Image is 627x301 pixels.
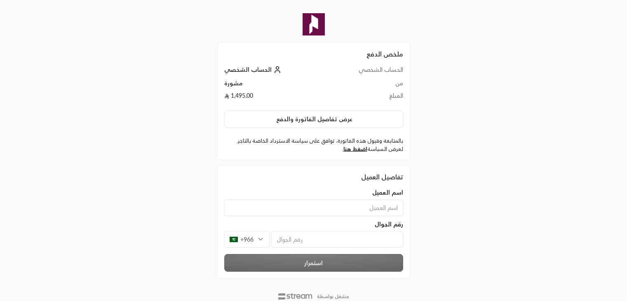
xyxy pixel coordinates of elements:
[224,172,403,182] div: تفاصيل العميل
[224,111,403,128] button: عرض تفاصيل الفاتورة والدفع
[271,231,403,247] input: رقم الجوال
[326,92,403,104] td: المبلغ
[224,137,403,153] label: بالمتابعة وقبول هذه الفاتورة، توافق على سياسة الاسترداد الخاصة بالتاجر. لعرض السياسة .
[326,66,403,79] td: الحساب الشخصي
[375,220,403,228] span: رقم الجوال
[224,49,403,59] h2: ملخص الدفع
[372,188,403,197] span: اسم العميل
[224,200,403,216] input: اسم العميل
[224,66,283,73] a: الحساب الشخصي
[224,92,326,104] td: 1,495.00
[224,231,270,247] div: +966
[326,79,403,92] td: من
[224,66,272,73] span: الحساب الشخصي
[317,293,349,300] p: مشغل بواسطة
[224,79,326,92] td: مشورة
[303,13,325,35] img: Company Logo
[343,146,367,152] a: اضغط هنا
